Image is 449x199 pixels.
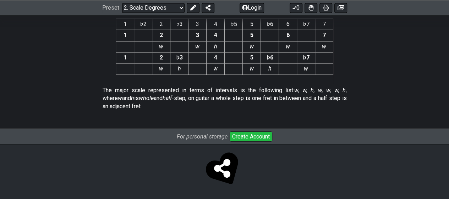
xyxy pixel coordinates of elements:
strong: ♭3 [176,54,183,61]
em: h [178,65,181,72]
em: w [159,43,163,50]
em: w [322,43,326,50]
th: ♭6 [261,19,279,30]
th: 1 [116,19,134,30]
button: Create Account [230,131,272,141]
button: Login [240,3,264,13]
em: w [286,43,290,50]
button: Toggle Dexterity for all fretkits [305,3,317,13]
select: Preset [122,3,185,13]
strong: 4 [214,54,217,61]
button: Share Preset [202,3,214,13]
strong: 7 [323,32,326,38]
strong: 5 [250,54,253,61]
em: h [214,43,217,50]
em: w [250,43,254,50]
i: For personal storage [177,133,228,140]
strong: ♭6 [267,54,273,61]
span: Click to store and share! [208,153,242,188]
th: ♭5 [225,19,243,30]
th: 2 [152,19,170,30]
em: w [250,65,254,72]
em: w [213,65,218,72]
strong: 3 [196,32,199,38]
button: Create image [334,3,347,13]
strong: 2 [160,54,163,61]
th: ♭3 [170,19,188,30]
button: Edit Preset [187,3,199,13]
th: 4 [207,19,225,30]
em: w [195,43,199,50]
th: 7 [315,19,333,30]
button: 0 [290,3,302,13]
em: h [131,94,134,101]
em: half [163,94,172,101]
th: ♭2 [134,19,152,30]
span: Preset [102,5,119,11]
strong: 5 [250,32,253,38]
strong: 4 [214,32,217,38]
em: w [304,65,308,72]
th: ♭7 [297,19,315,30]
th: 3 [188,19,207,30]
th: 5 [243,19,261,30]
em: h [268,65,272,72]
strong: 6 [286,32,290,38]
em: w [159,65,163,72]
strong: 1 [124,32,127,38]
strong: 2 [160,32,163,38]
th: 6 [279,19,297,30]
em: w, w, h, w, w, w, h [294,87,346,93]
strong: 1 [124,54,127,61]
strong: ♭7 [303,54,310,61]
button: Print [319,3,332,13]
p: The major scale represented in terms of intervals is the following list: , where and is and -step... [103,86,347,110]
em: w [118,94,122,101]
em: whole [139,94,154,101]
